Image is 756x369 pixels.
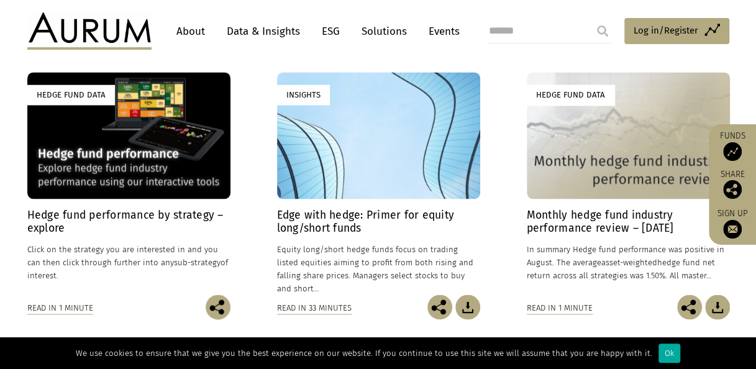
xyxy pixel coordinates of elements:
p: Click on the strategy you are interested in and you can then click through further into any of in... [27,242,230,281]
a: Insights Edge with hedge: Primer for equity long/short funds Equity long/short hedge funds focus ... [277,72,480,294]
div: Read in 33 minutes [277,301,352,314]
h4: Edge with hedge: Primer for equity long/short funds [277,208,480,234]
p: In summary Hedge fund performance was positive in August. The average hedge fund net return acros... [527,242,730,281]
span: asset-weighted [601,257,657,266]
img: Share this post [427,294,452,319]
div: Hedge Fund Data [27,84,115,105]
h4: Hedge fund performance by strategy – explore [27,208,230,234]
img: Sign up to our newsletter [723,220,742,239]
a: Hedge Fund Data Hedge fund performance by strategy – explore Click on the strategy you are intere... [27,72,230,294]
a: About [170,20,211,43]
div: Hedge Fund Data [527,84,614,105]
img: Share this post [677,294,702,319]
img: Aurum [27,12,152,50]
a: Data & Insights [221,20,306,43]
img: Share this post [206,294,230,319]
a: Log in/Register [624,18,729,44]
a: Solutions [355,20,413,43]
div: Read in 1 minute [27,301,93,314]
div: Insights [277,84,330,105]
input: Submit [590,19,615,43]
a: Events [422,20,460,43]
span: sub-strategy [174,257,221,266]
img: Download Article [455,294,480,319]
img: Share this post [723,180,742,199]
a: ESG [316,20,346,43]
a: Hedge Fund Data Monthly hedge fund industry performance review – [DATE] In summary Hedge fund per... [527,72,730,294]
div: Ok [658,344,680,363]
span: Log in/Register [634,23,698,38]
a: Sign up [715,208,750,239]
div: Read in 1 minute [527,301,593,314]
img: Access Funds [723,142,742,161]
h4: Monthly hedge fund industry performance review – [DATE] [527,208,730,234]
div: Share [715,170,750,199]
a: Funds [715,130,750,161]
p: Equity long/short hedge funds focus on trading listed equities aiming to profit from both rising ... [277,242,480,295]
img: Download Article [705,294,730,319]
